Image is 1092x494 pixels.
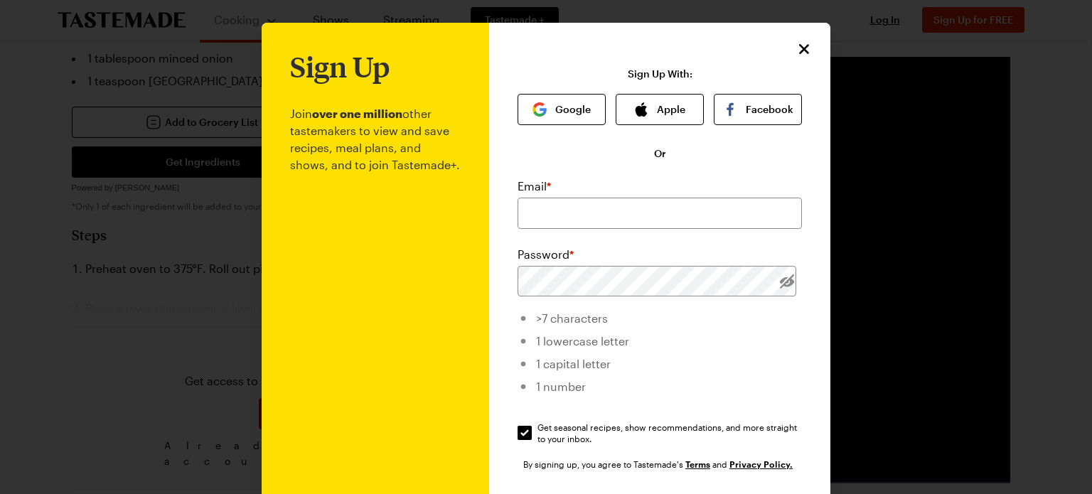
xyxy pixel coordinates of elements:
span: Or [654,146,666,161]
button: Facebook [714,94,802,125]
button: Apple [616,94,704,125]
button: Google [518,94,606,125]
b: over one million [312,107,402,120]
span: 1 capital letter [536,357,611,370]
h1: Sign Up [290,51,390,82]
a: Tastemade Terms of Service [685,458,710,470]
button: Close [795,40,813,58]
input: Get seasonal recipes, show recommendations, and more straight to your inbox. [518,426,532,440]
span: 1 lowercase letter [536,334,629,348]
span: 1 number [536,380,586,393]
label: Email [518,178,551,195]
div: By signing up, you agree to Tastemade's and [523,457,796,471]
label: Password [518,246,574,263]
a: Tastemade Privacy Policy [729,458,793,470]
p: Sign Up With: [628,68,692,80]
span: Get seasonal recipes, show recommendations, and more straight to your inbox. [537,421,803,444]
span: >7 characters [536,311,608,325]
